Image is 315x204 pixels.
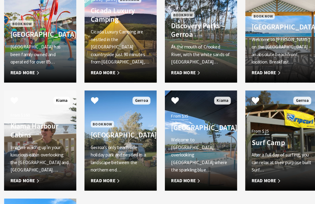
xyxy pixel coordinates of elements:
[130,95,147,102] span: Gerroa
[246,13,269,19] span: Book Now
[83,89,154,187] a: Book Now [GEOGRAPHIC_DATA] Gerroa’s only beachside holiday park and nestled in a landscape betwee...
[161,89,181,110] button: Click to Favourite Surf Beach Holiday Park
[246,35,305,64] p: Welcome to [PERSON_NAME] on the [GEOGRAPHIC_DATA] – an absolute beachfront location. Breakfast…
[89,6,147,23] h4: Cicada Luxury Camping
[4,89,24,110] button: Click to Favourite Kiama Harbour Cabins
[89,67,147,75] span: Read More
[210,95,226,102] span: Kiama
[246,148,305,170] p: After a full day of surfing, you can relax at their purpose built Surf…
[168,42,226,64] p: At the mouth of Crooked River, with the white sands of [GEOGRAPHIC_DATA]…
[89,128,147,137] h4: [GEOGRAPHIC_DATA]
[240,89,311,187] a: Another Image Used From $25 Surf Camp After a full day of surfing, you can relax at their purpose...
[168,21,226,38] h4: Discovery Parks – Gerroa
[83,89,103,110] button: Click to Favourite Seven Mile Beach Holiday Park
[10,20,33,26] span: Book Now
[161,89,232,187] a: From $35 [GEOGRAPHIC_DATA] Welcome to [GEOGRAPHIC_DATA] overlooking [GEOGRAPHIC_DATA] where the s...
[89,118,112,125] span: Book Now
[168,173,226,181] span: Read More
[246,67,305,75] span: Read More
[168,110,185,117] span: From $35
[52,95,69,102] span: Kiama
[10,119,69,136] h4: Kiama Harbour Cabins
[168,133,226,170] p: Welcome to [GEOGRAPHIC_DATA] overlooking [GEOGRAPHIC_DATA] where the sparkling blue…
[168,67,226,75] span: Read More
[89,141,147,170] p: Gerroa’s only beachside holiday park and nestled in a landscape between the northern end…
[246,135,305,144] h4: Surf Camp
[287,95,305,102] span: Gerroa
[246,22,305,31] h4: [GEOGRAPHIC_DATA]
[89,173,147,181] span: Read More
[10,67,69,75] span: Read More
[246,125,263,132] span: From $25
[10,29,69,38] h4: [GEOGRAPHIC_DATA]
[168,121,226,129] h4: [GEOGRAPHIC_DATA]
[4,89,75,187] a: From $160 Kiama Harbour Cabins Imagine waking up in your luxurious cabin overlooking the [GEOGRAP...
[246,173,305,181] span: Read More
[10,141,69,170] p: Imagine waking up in your luxurious cabin overlooking the [GEOGRAPHIC_DATA] and [GEOGRAPHIC_DATA]….
[10,42,69,64] p: [GEOGRAPHIC_DATA] has been family owned and operated for over 85…
[240,89,260,110] button: Click to Favourite Surf Camp
[10,173,69,181] span: Read More
[89,28,147,64] p: Cicada Luxury Camping are nestled in the [GEOGRAPHIC_DATA] countryside just 90 minutes from [GEOG...
[168,11,190,18] span: Book Now
[10,109,29,116] span: From $160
